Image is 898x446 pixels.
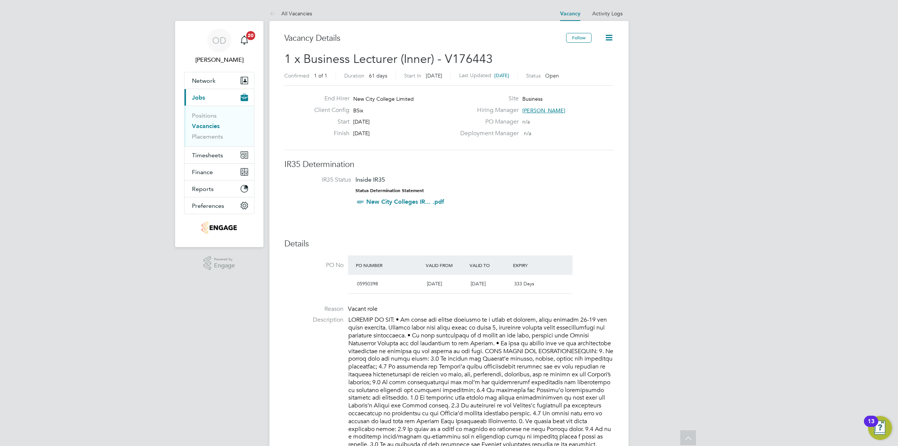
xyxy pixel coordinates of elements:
span: Vacant role [348,305,378,313]
span: Jobs [192,94,205,101]
span: [DATE] [427,280,442,287]
button: Reports [184,180,254,197]
span: [DATE] [471,280,486,287]
label: Hiring Manager [456,106,519,114]
span: 1 of 1 [314,72,327,79]
span: Timesheets [192,152,223,159]
a: Vacancies [192,122,220,130]
a: OD[PERSON_NAME] [184,28,254,64]
span: [DATE] [426,72,442,79]
label: PO Manager [456,118,519,126]
a: Go to home page [184,222,254,234]
div: PO Number [354,258,424,272]
strong: Status Determination Statement [355,188,424,193]
label: Deployment Manager [456,130,519,137]
button: Preferences [184,197,254,214]
button: Timesheets [184,147,254,163]
div: Jobs [184,106,254,146]
button: Finance [184,164,254,180]
label: Last Updated [459,72,491,79]
div: Valid From [424,258,468,272]
label: Reason [284,305,343,313]
span: 1 x Business Lecturer (Inner) - V176443 [284,52,493,66]
span: [DATE] [353,118,370,125]
a: Placements [192,133,223,140]
a: All Vacancies [269,10,312,17]
span: Network [192,77,216,84]
span: Finance [192,169,213,176]
a: Positions [192,112,217,119]
span: 05950398 [357,280,378,287]
label: Start In [404,72,421,79]
div: 13 [868,421,874,431]
span: Open [545,72,559,79]
label: Duration [344,72,364,79]
span: Business [522,95,543,102]
label: PO No [284,261,343,269]
label: Client Config [308,106,349,114]
span: 333 Days [514,280,534,287]
button: Jobs [184,89,254,106]
span: OD [212,36,226,45]
span: Ollie Dart [184,55,254,64]
div: Expiry [511,258,555,272]
span: [PERSON_NAME] [522,107,565,114]
a: 20 [237,28,252,52]
label: Confirmed [284,72,309,79]
a: Vacancy [560,10,580,17]
a: Activity Logs [592,10,623,17]
label: Status [526,72,541,79]
a: Powered byEngage [204,256,235,270]
span: New City College Limited [353,95,414,102]
div: Valid To [468,258,511,272]
span: n/a [522,118,530,125]
label: Site [456,95,519,103]
label: End Hirer [308,95,349,103]
span: Inside IR35 [355,176,385,183]
span: Preferences [192,202,224,209]
label: IR35 Status [292,176,351,184]
label: Start [308,118,349,126]
button: Network [184,72,254,89]
h3: Details [284,239,614,249]
label: Description [284,316,343,324]
span: n/a [524,130,531,137]
label: Finish [308,130,349,137]
span: Reports [192,185,214,192]
span: [DATE] [353,130,370,137]
h3: IR35 Determination [284,159,614,170]
span: [DATE] [494,72,509,79]
a: New City Colleges IR... .pdf [366,198,444,205]
span: BSix [353,107,363,114]
span: Powered by [214,256,235,263]
button: Follow [566,33,592,43]
button: Open Resource Center, 13 new notifications [868,416,892,440]
nav: Main navigation [175,21,263,247]
span: 20 [246,31,255,40]
span: 61 days [369,72,387,79]
img: jambo-logo-retina.png [202,222,236,234]
span: Engage [214,263,235,269]
h3: Vacancy Details [284,33,566,44]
